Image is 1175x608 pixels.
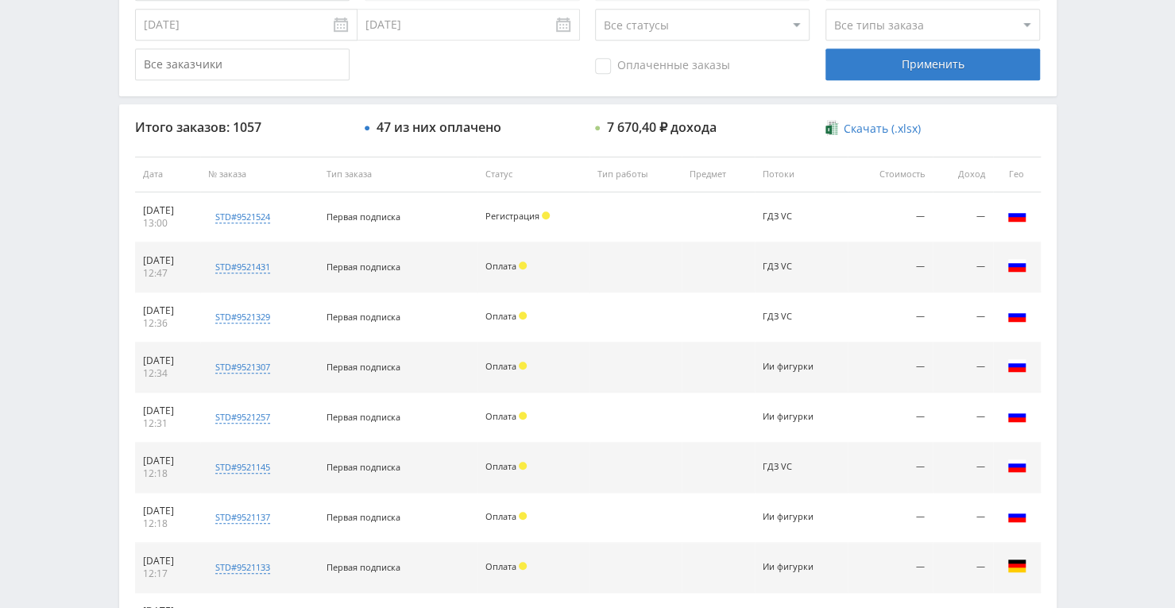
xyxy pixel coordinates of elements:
[485,510,516,522] span: Оплата
[215,461,270,474] div: std#9521145
[485,210,539,222] span: Регистрация
[143,467,192,480] div: 12:18
[519,312,527,319] span: Холд
[215,361,270,374] div: std#9521307
[933,443,992,493] td: —
[143,217,192,230] div: 13:00
[763,211,834,222] div: ГДЗ VC
[763,562,834,572] div: Ии фигурки
[485,260,516,272] span: Оплата
[763,412,834,422] div: Ии фигурки
[485,410,516,422] span: Оплата
[327,361,400,373] span: Первая подписка
[327,461,400,473] span: Первая подписка
[327,561,400,573] span: Первая подписка
[763,512,834,522] div: Ии фигурки
[1007,256,1026,275] img: rus.png
[763,312,834,322] div: ГДЗ VC
[848,543,933,593] td: —
[825,120,839,136] img: xlsx
[763,362,834,372] div: Ии фигурки
[519,512,527,520] span: Холд
[763,261,834,272] div: ГДЗ VC
[933,543,992,593] td: —
[215,261,270,273] div: std#9521431
[143,317,192,330] div: 12:36
[327,511,400,523] span: Первая подписка
[143,254,192,267] div: [DATE]
[848,443,933,493] td: —
[327,411,400,423] span: Первая подписка
[477,157,589,192] th: Статус
[844,122,921,135] span: Скачать (.xlsx)
[327,311,400,323] span: Первая подписка
[215,211,270,223] div: std#9521524
[327,211,400,223] span: Первая подписка
[1007,406,1026,425] img: rus.png
[143,204,192,217] div: [DATE]
[519,562,527,570] span: Холд
[933,393,992,443] td: —
[143,517,192,530] div: 12:18
[682,157,755,192] th: Предмет
[595,58,730,74] span: Оплаченные заказы
[485,310,516,322] span: Оплата
[519,462,527,470] span: Холд
[933,157,992,192] th: Доход
[143,267,192,280] div: 12:47
[848,493,933,543] td: —
[933,343,992,393] td: —
[933,493,992,543] td: —
[933,242,992,292] td: —
[1007,506,1026,525] img: rus.png
[519,362,527,370] span: Холд
[519,412,527,420] span: Холд
[143,304,192,317] div: [DATE]
[1007,306,1026,325] img: rus.png
[143,567,192,580] div: 12:17
[825,48,1040,80] div: Применить
[1007,356,1026,375] img: rus.png
[848,157,933,192] th: Стоимость
[135,157,200,192] th: Дата
[143,505,192,517] div: [DATE]
[755,157,848,192] th: Потоки
[143,367,192,380] div: 12:34
[933,192,992,242] td: —
[485,560,516,572] span: Оплата
[215,411,270,424] div: std#9521257
[319,157,477,192] th: Тип заказа
[143,405,192,417] div: [DATE]
[135,48,350,80] input: Все заказчики
[1007,456,1026,475] img: rus.png
[848,343,933,393] td: —
[215,511,270,524] div: std#9521137
[519,261,527,269] span: Холд
[542,211,550,219] span: Холд
[933,292,992,343] td: —
[848,292,933,343] td: —
[327,261,400,273] span: Первая подписка
[485,460,516,472] span: Оплата
[143,555,192,567] div: [DATE]
[1007,556,1026,575] img: deu.png
[825,121,921,137] a: Скачать (.xlsx)
[143,417,192,430] div: 12:31
[135,120,350,134] div: Итого заказов: 1057
[993,157,1041,192] th: Гео
[200,157,319,192] th: № заказа
[763,462,834,472] div: ГДЗ VC
[607,120,717,134] div: 7 670,40 ₽ дохода
[1007,206,1026,225] img: rus.png
[143,455,192,467] div: [DATE]
[589,157,682,192] th: Тип работы
[215,561,270,574] div: std#9521133
[377,120,501,134] div: 47 из них оплачено
[485,360,516,372] span: Оплата
[848,393,933,443] td: —
[848,242,933,292] td: —
[143,354,192,367] div: [DATE]
[215,311,270,323] div: std#9521329
[848,192,933,242] td: —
